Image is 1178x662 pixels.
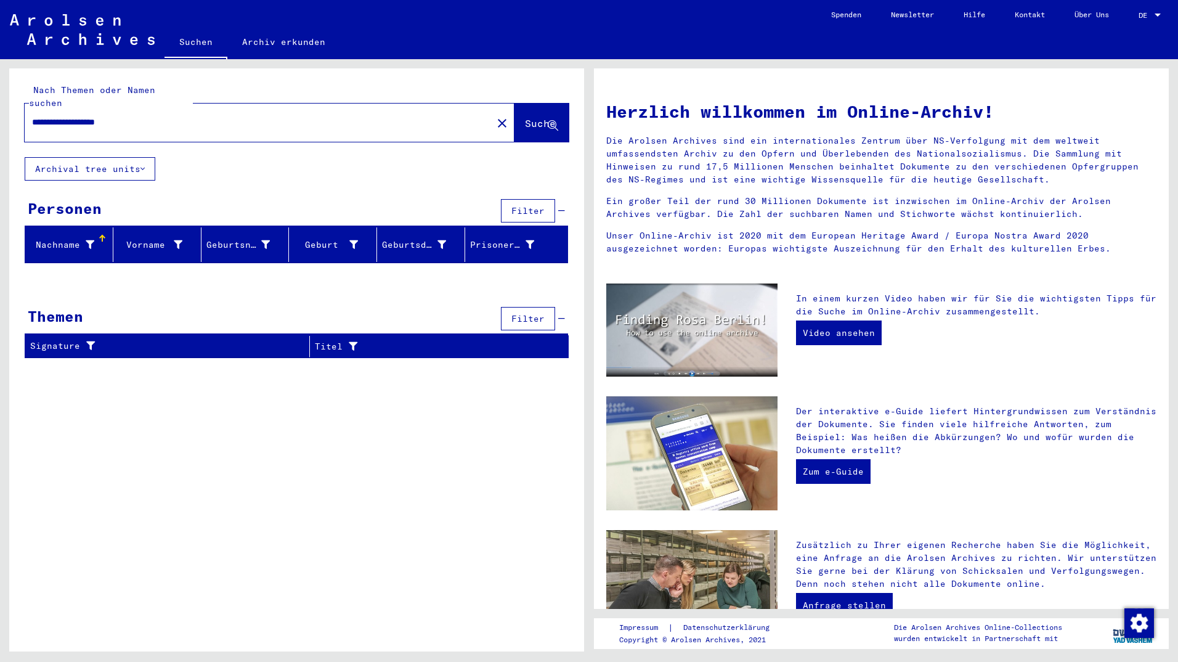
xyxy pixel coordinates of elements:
[118,239,182,251] div: Vorname
[315,337,553,356] div: Titel
[30,340,294,353] div: Signature
[315,340,538,353] div: Titel
[606,229,1156,255] p: Unser Online-Archiv ist 2020 mit dem European Heritage Award / Europa Nostra Award 2020 ausgezeic...
[1110,618,1156,648] img: yv_logo.png
[619,621,668,634] a: Impressum
[201,227,290,262] mat-header-cell: Geburtsname
[796,459,871,484] a: Zum e-Guide
[619,621,784,634] div: |
[796,593,893,618] a: Anfrage stellen
[382,235,465,255] div: Geburtsdatum
[606,530,778,644] img: inquiries.jpg
[118,235,201,255] div: Vorname
[227,27,340,57] a: Archiv erkunden
[525,117,556,129] span: Suche
[606,134,1156,186] p: Die Arolsen Archives sind ein internationales Zentrum über NS-Verfolgung mit dem weltweit umfasse...
[495,116,510,131] mat-icon: close
[619,634,784,645] p: Copyright © Arolsen Archives, 2021
[501,199,555,223] button: Filter
[511,205,545,216] span: Filter
[490,110,514,135] button: Clear
[289,227,377,262] mat-header-cell: Geburt‏
[28,197,102,219] div: Personen
[30,337,309,356] div: Signature
[511,313,545,324] span: Filter
[165,27,227,59] a: Suchen
[606,396,778,510] img: eguide.jpg
[606,99,1156,125] h1: Herzlich willkommen im Online-Archiv!
[606,195,1156,221] p: Ein großer Teil der rund 30 Millionen Dokumente ist inzwischen im Online-Archiv der Arolsen Archi...
[514,104,569,142] button: Suche
[796,539,1156,590] p: Zusätzlich zu Ihrer eigenen Recherche haben Sie die Möglichkeit, eine Anfrage an die Arolsen Arch...
[377,227,465,262] mat-header-cell: Geburtsdatum
[28,305,83,327] div: Themen
[29,84,155,108] mat-label: Nach Themen oder Namen suchen
[796,405,1156,457] p: Der interaktive e-Guide liefert Hintergrundwissen zum Verständnis der Dokumente. Sie finden viele...
[25,157,155,181] button: Archival tree units
[894,633,1062,644] p: wurden entwickelt in Partnerschaft mit
[382,239,446,251] div: Geburtsdatum
[25,227,113,262] mat-header-cell: Nachname
[796,321,882,345] a: Video ansehen
[10,14,155,45] img: Arolsen_neg.svg
[673,621,784,634] a: Datenschutzerklärung
[113,227,201,262] mat-header-cell: Vorname
[470,239,534,251] div: Prisoner #
[1124,608,1154,638] img: Zustimmung ändern
[1124,608,1153,637] div: Zustimmung ändern
[294,239,358,251] div: Geburt‏
[470,235,553,255] div: Prisoner #
[30,239,94,251] div: Nachname
[501,307,555,330] button: Filter
[606,284,778,377] img: video.jpg
[206,235,289,255] div: Geburtsname
[1139,11,1152,20] span: DE
[294,235,376,255] div: Geburt‏
[894,622,1062,633] p: Die Arolsen Archives Online-Collections
[30,235,113,255] div: Nachname
[796,292,1156,318] p: In einem kurzen Video haben wir für Sie die wichtigsten Tipps für die Suche im Online-Archiv zusa...
[465,227,567,262] mat-header-cell: Prisoner #
[206,239,270,251] div: Geburtsname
